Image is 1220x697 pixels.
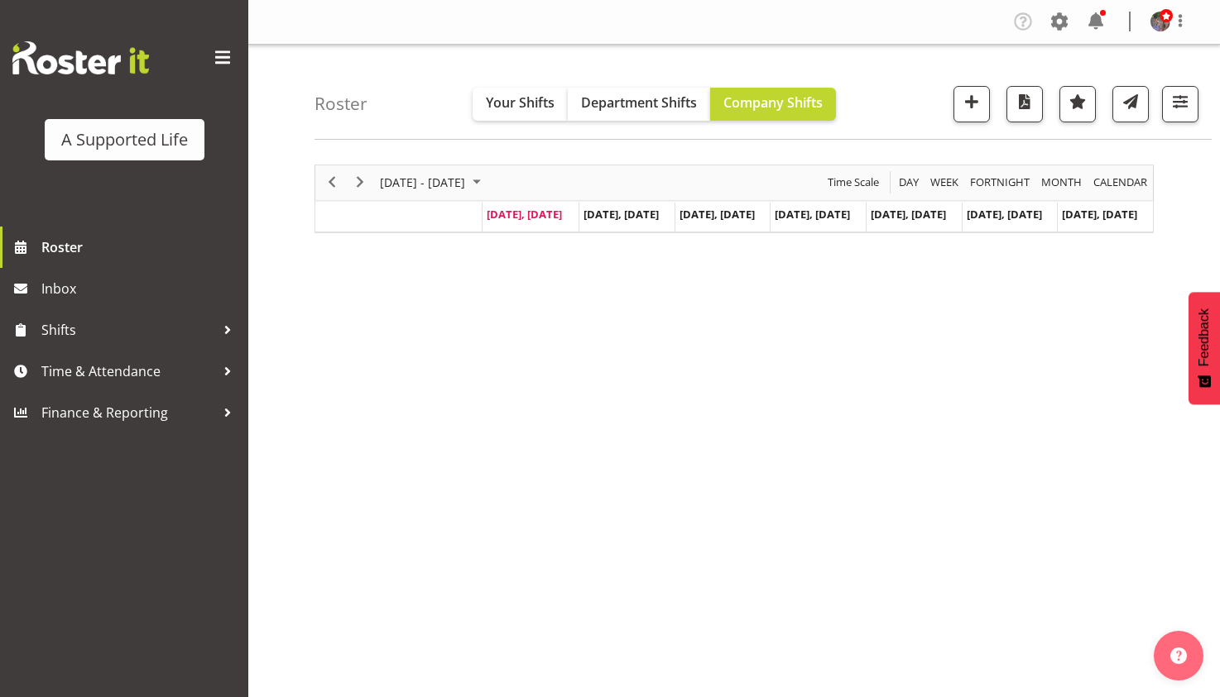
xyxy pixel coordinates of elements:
[41,400,215,425] span: Finance & Reporting
[928,172,962,193] button: Timeline Week
[710,88,836,121] button: Company Shifts
[1197,308,1212,366] span: Feedback
[487,207,562,222] span: [DATE], [DATE]
[41,235,240,260] span: Roster
[315,94,367,113] h4: Roster
[1162,86,1198,122] button: Filter Shifts
[1059,86,1096,122] button: Highlight an important date within the roster.
[41,276,240,301] span: Inbox
[1091,172,1150,193] button: Month
[473,88,568,121] button: Your Shifts
[315,165,1154,233] div: Timeline Week of August 18, 2025
[825,172,882,193] button: Time Scale
[486,93,555,112] span: Your Shifts
[968,172,1033,193] button: Fortnight
[378,172,467,193] span: [DATE] - [DATE]
[1189,292,1220,404] button: Feedback - Show survey
[41,359,215,384] span: Time & Attendance
[968,172,1031,193] span: Fortnight
[584,207,659,222] span: [DATE], [DATE]
[346,165,374,200] div: next period
[61,127,188,152] div: A Supported Life
[568,88,710,121] button: Department Shifts
[1039,172,1085,193] button: Timeline Month
[377,172,488,193] button: August 2025
[1006,86,1043,122] button: Download a PDF of the roster according to the set date range.
[581,93,697,112] span: Department Shifts
[318,165,346,200] div: previous period
[349,172,372,193] button: Next
[871,207,946,222] span: [DATE], [DATE]
[680,207,755,222] span: [DATE], [DATE]
[12,41,149,74] img: Rosterit website logo
[775,207,850,222] span: [DATE], [DATE]
[723,93,823,112] span: Company Shifts
[41,317,215,342] span: Shifts
[1040,172,1083,193] span: Month
[1150,12,1170,31] img: rebecca-batesb34ca9c4cab83ab085f7a62cef5c7591.png
[967,207,1042,222] span: [DATE], [DATE]
[1092,172,1149,193] span: calendar
[897,172,920,193] span: Day
[1170,647,1187,664] img: help-xxl-2.png
[896,172,922,193] button: Timeline Day
[929,172,960,193] span: Week
[953,86,990,122] button: Add a new shift
[826,172,881,193] span: Time Scale
[1112,86,1149,122] button: Send a list of all shifts for the selected filtered period to all rostered employees.
[1062,207,1137,222] span: [DATE], [DATE]
[374,165,491,200] div: August 18 - 24, 2025
[321,172,343,193] button: Previous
